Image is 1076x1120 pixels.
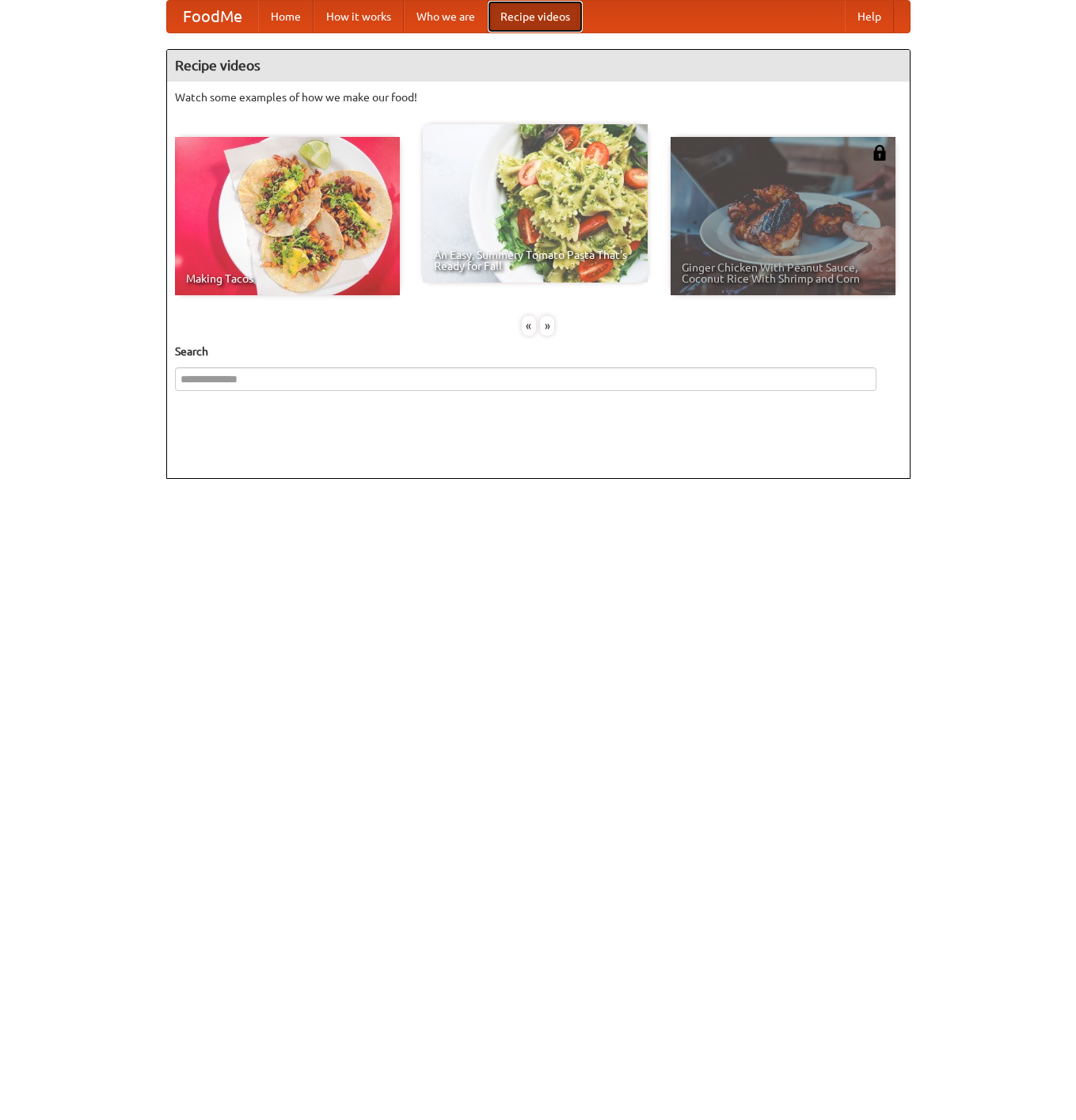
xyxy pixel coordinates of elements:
div: « [522,316,536,336]
a: An Easy, Summery Tomato Pasta That's Ready for Fall [423,124,648,283]
a: Help [845,1,894,32]
h4: Recipe videos [167,50,910,82]
a: Recipe videos [488,1,583,32]
p: Watch some examples of how we make our food! [175,89,902,105]
a: How it works [314,1,404,32]
a: Who we are [404,1,488,32]
span: Making Tacos [186,273,389,284]
img: 483408.png [872,145,888,161]
a: Home [258,1,314,32]
div: » [540,316,554,336]
h5: Search [175,344,902,359]
a: Making Tacos [175,137,400,295]
span: An Easy, Summery Tomato Pasta That's Ready for Fall [434,249,637,271]
a: FoodMe [167,1,258,32]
